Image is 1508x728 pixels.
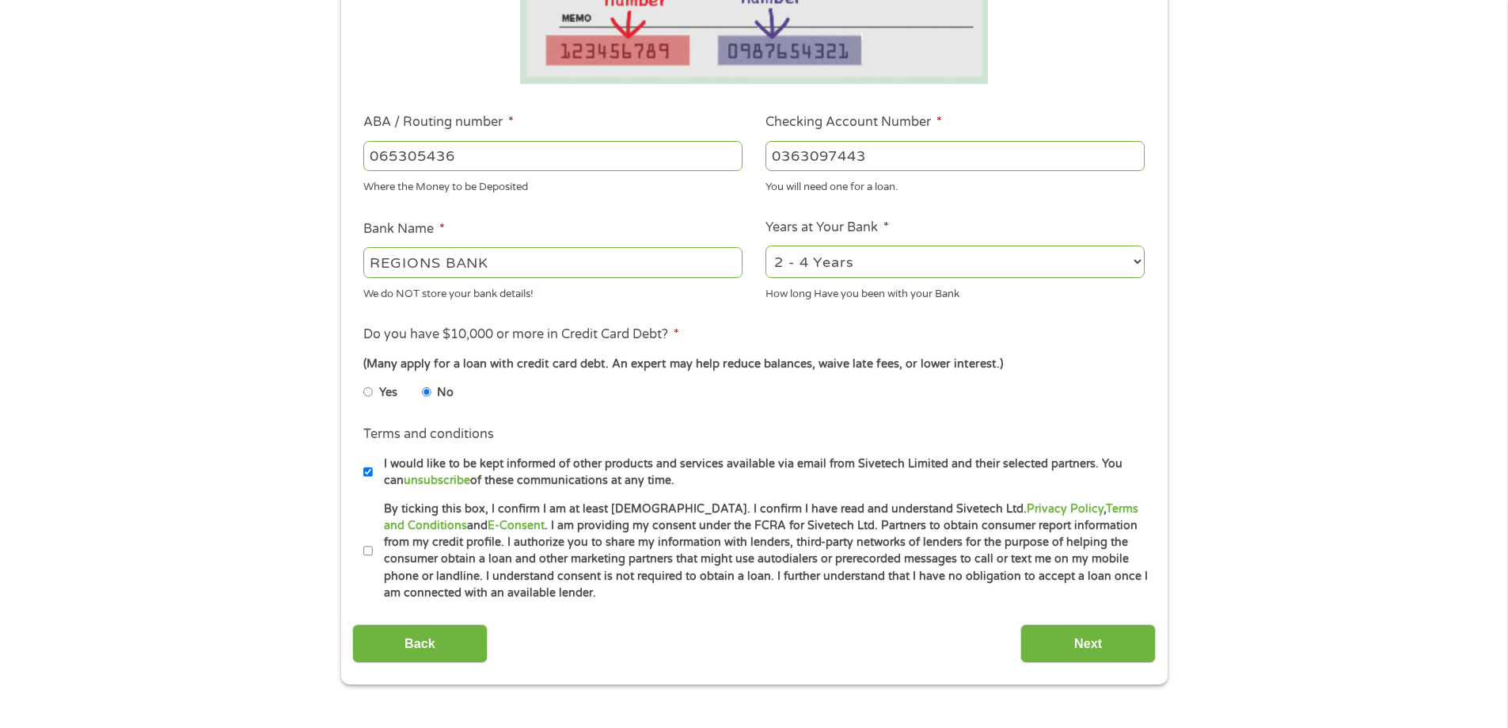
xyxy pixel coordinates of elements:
label: I would like to be kept informed of other products and services available via email from Sivetech... [373,455,1149,490]
div: We do NOT store your bank details! [363,280,743,302]
div: You will need one for a loan. [765,174,1145,196]
label: Yes [379,384,397,402]
label: Checking Account Number [765,114,942,131]
a: unsubscribe [404,474,470,487]
input: Next [1020,624,1156,663]
input: 345634636 [765,141,1145,171]
label: ABA / Routing number [363,114,514,131]
input: 263177916 [363,141,743,171]
label: Do you have $10,000 or more in Credit Card Debt? [363,326,679,343]
label: Terms and conditions [363,426,494,443]
div: How long Have you been with your Bank [765,280,1145,302]
label: Years at Your Bank [765,219,889,236]
label: Bank Name [363,221,445,238]
a: Privacy Policy [1027,502,1103,516]
div: (Many apply for a loan with credit card debt. An expert may help reduce balances, waive late fees... [363,356,1144,373]
input: Back [352,624,488,663]
div: Where the Money to be Deposited [363,174,743,196]
a: E-Consent [488,519,545,532]
label: No [437,384,454,402]
a: Terms and Conditions [384,502,1138,532]
label: By ticking this box, I confirm I am at least [DEMOGRAPHIC_DATA]. I confirm I have read and unders... [373,501,1149,602]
